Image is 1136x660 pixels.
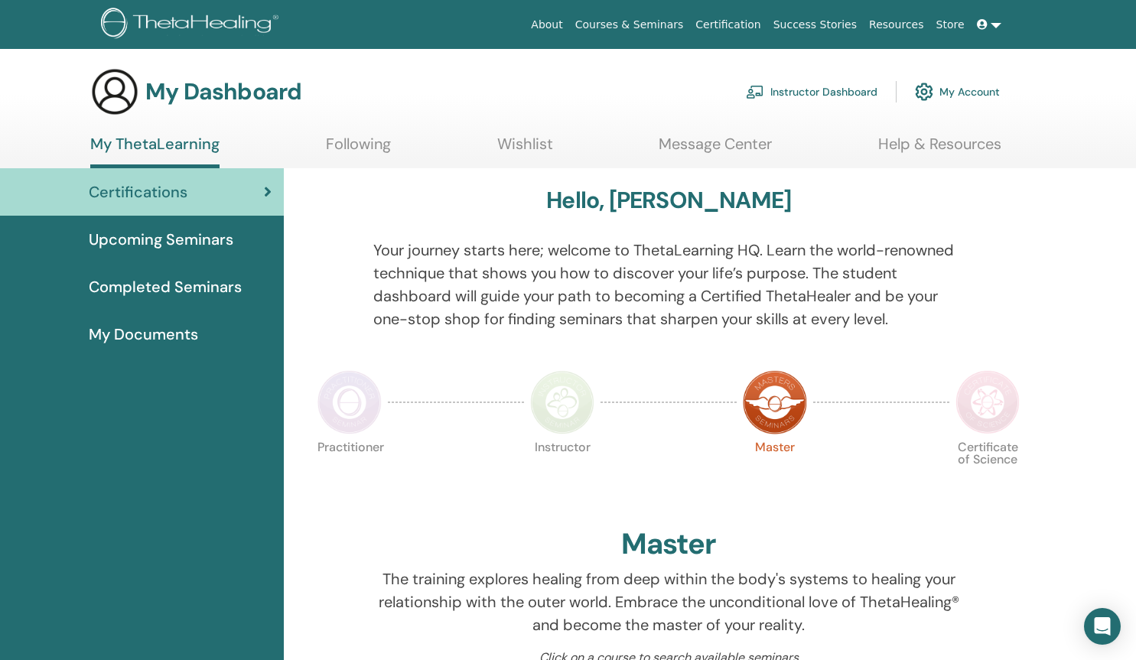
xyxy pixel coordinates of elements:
a: My Account [915,75,1000,109]
a: Wishlist [497,135,553,164]
a: Certification [689,11,767,39]
img: Instructor [530,370,594,434]
a: Courses & Seminars [569,11,690,39]
h3: My Dashboard [145,78,301,106]
a: Help & Resources [878,135,1001,164]
span: My Documents [89,323,198,346]
span: Upcoming Seminars [89,228,233,251]
a: Instructor Dashboard [746,75,877,109]
p: Practitioner [317,441,382,506]
p: Your journey starts here; welcome to ThetaLearning HQ. Learn the world-renowned technique that sh... [373,239,965,330]
h3: Hello, [PERSON_NAME] [546,187,791,214]
p: Master [743,441,807,506]
div: Open Intercom Messenger [1084,608,1121,645]
img: chalkboard-teacher.svg [746,85,764,99]
a: About [525,11,568,39]
img: generic-user-icon.jpg [90,67,139,116]
span: Certifications [89,180,187,203]
a: Message Center [659,135,772,164]
p: Instructor [530,441,594,506]
span: Completed Seminars [89,275,242,298]
img: logo.png [101,8,284,42]
a: Following [326,135,391,164]
img: Certificate of Science [955,370,1020,434]
p: The training explores healing from deep within the body's systems to healing your relationship wi... [373,567,965,636]
a: My ThetaLearning [90,135,220,168]
img: Master [743,370,807,434]
h2: Master [621,527,716,562]
img: cog.svg [915,79,933,105]
a: Success Stories [767,11,863,39]
img: Practitioner [317,370,382,434]
p: Certificate of Science [955,441,1020,506]
a: Store [930,11,971,39]
a: Resources [863,11,930,39]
